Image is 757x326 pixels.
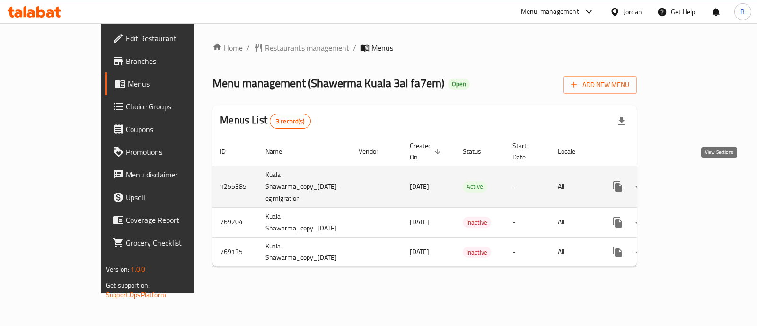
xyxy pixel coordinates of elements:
[359,146,391,157] span: Vendor
[563,76,637,94] button: Add New Menu
[270,117,310,126] span: 3 record(s)
[131,263,145,275] span: 1.0.0
[126,169,220,180] span: Menu disclaimer
[128,78,220,89] span: Menus
[607,211,629,234] button: more
[105,186,228,209] a: Upsell
[212,207,258,237] td: 769204
[629,240,652,263] button: Change Status
[740,7,745,17] span: B
[212,72,444,94] span: Menu management ( Shawerma Kuala 3al fa7em )
[505,166,550,207] td: -
[220,113,310,129] h2: Menus List
[463,181,487,192] span: Active
[505,237,550,267] td: -
[410,246,429,258] span: [DATE]
[353,42,356,53] li: /
[410,140,444,163] span: Created On
[106,263,129,275] span: Version:
[126,146,220,158] span: Promotions
[521,6,579,18] div: Menu-management
[624,7,642,17] div: Jordan
[254,42,349,53] a: Restaurants management
[126,33,220,44] span: Edit Restaurant
[629,211,652,234] button: Change Status
[410,180,429,193] span: [DATE]
[105,209,228,231] a: Coverage Report
[607,240,629,263] button: more
[558,146,588,157] span: Locale
[550,166,599,207] td: All
[410,216,429,228] span: [DATE]
[126,55,220,67] span: Branches
[599,137,705,166] th: Actions
[105,231,228,254] a: Grocery Checklist
[106,289,166,301] a: Support.OpsPlatform
[463,217,491,228] span: Inactive
[448,80,470,88] span: Open
[258,237,351,267] td: Kuala Shawarma_copy_[DATE]
[448,79,470,90] div: Open
[607,175,629,198] button: more
[105,118,228,141] a: Coupons
[571,79,629,91] span: Add New Menu
[610,110,633,132] div: Export file
[212,137,705,267] table: enhanced table
[258,207,351,237] td: Kuala Shawarma_copy_[DATE]
[126,214,220,226] span: Coverage Report
[629,175,652,198] button: Change Status
[105,27,228,50] a: Edit Restaurant
[463,247,491,258] div: Inactive
[270,114,311,129] div: Total records count
[505,207,550,237] td: -
[265,42,349,53] span: Restaurants management
[265,146,294,157] span: Name
[126,101,220,112] span: Choice Groups
[463,146,493,157] span: Status
[105,95,228,118] a: Choice Groups
[371,42,393,53] span: Menus
[258,166,351,207] td: Kuala Shawarma_copy_[DATE]-cg migration
[126,237,220,248] span: Grocery Checklist
[512,140,539,163] span: Start Date
[105,50,228,72] a: Branches
[463,247,491,258] span: Inactive
[246,42,250,53] li: /
[220,146,238,157] span: ID
[550,237,599,267] td: All
[105,163,228,186] a: Menu disclaimer
[212,42,637,53] nav: breadcrumb
[106,279,150,291] span: Get support on:
[105,141,228,163] a: Promotions
[126,192,220,203] span: Upsell
[126,123,220,135] span: Coupons
[550,207,599,237] td: All
[212,42,243,53] a: Home
[212,166,258,207] td: 1255385
[105,72,228,95] a: Menus
[212,237,258,267] td: 769135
